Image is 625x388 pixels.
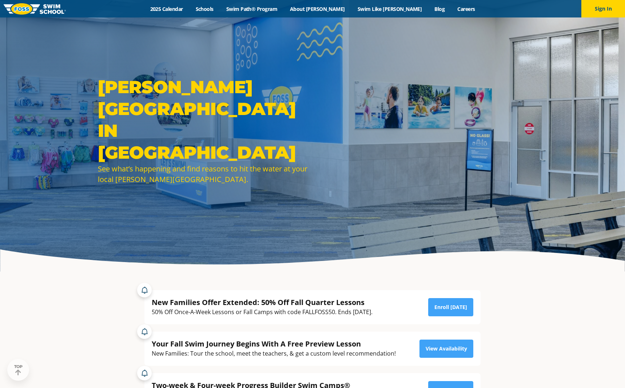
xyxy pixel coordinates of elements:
div: 50% Off Once-A-Week Lessons or Fall Camps with code FALLFOSS50. Ends [DATE]. [152,307,373,317]
a: 2025 Calendar [144,5,189,12]
img: FOSS Swim School Logo [4,3,66,15]
a: Blog [428,5,451,12]
h1: [PERSON_NAME][GEOGRAPHIC_DATA] in [GEOGRAPHIC_DATA] [98,76,309,163]
a: Schools [189,5,220,12]
div: TOP [14,364,23,376]
a: Swim Path® Program [220,5,283,12]
a: Careers [451,5,481,12]
a: View Availability [419,340,473,358]
div: New Families Offer Extended: 50% Off Fall Quarter Lessons [152,297,373,307]
div: Your Fall Swim Journey Begins With A Free Preview Lesson [152,339,396,349]
div: See what’s happening and find reasons to hit the water at your local [PERSON_NAME][GEOGRAPHIC_DATA]. [98,163,309,185]
a: About [PERSON_NAME] [284,5,351,12]
a: Enroll [DATE] [428,298,473,316]
div: New Families: Tour the school, meet the teachers, & get a custom level recommendation! [152,349,396,359]
a: Swim Like [PERSON_NAME] [351,5,428,12]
